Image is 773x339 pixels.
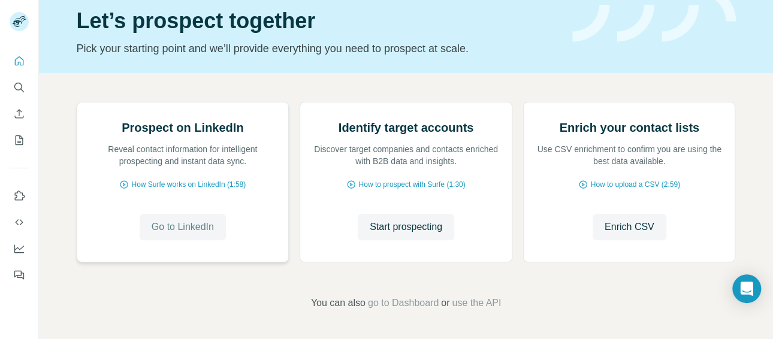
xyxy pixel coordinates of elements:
[536,143,723,167] p: Use CSV enrichment to confirm you are using the best data available.
[358,179,465,190] span: How to prospect with Surfe (1:30)
[590,179,680,190] span: How to upload a CSV (2:59)
[131,179,246,190] span: How Surfe works on LinkedIn (1:58)
[339,119,474,136] h2: Identify target accounts
[140,214,226,240] button: Go to LinkedIn
[452,296,501,310] button: use the API
[358,214,454,240] button: Start prospecting
[312,143,500,167] p: Discover target companies and contacts enriched with B2B data and insights.
[10,77,29,98] button: Search
[311,296,366,310] span: You can also
[368,296,439,310] button: go to Dashboard
[10,129,29,151] button: My lists
[370,220,442,234] span: Start prospecting
[10,185,29,207] button: Use Surfe on LinkedIn
[77,40,558,57] p: Pick your starting point and we’ll provide everything you need to prospect at scale.
[732,274,761,303] div: Open Intercom Messenger
[122,119,243,136] h2: Prospect on LinkedIn
[559,119,699,136] h2: Enrich your contact lists
[10,238,29,259] button: Dashboard
[152,220,214,234] span: Go to LinkedIn
[10,103,29,125] button: Enrich CSV
[10,264,29,286] button: Feedback
[89,143,277,167] p: Reveal contact information for intelligent prospecting and instant data sync.
[441,296,449,310] span: or
[77,9,558,33] h1: Let’s prospect together
[10,211,29,233] button: Use Surfe API
[593,214,666,240] button: Enrich CSV
[10,50,29,72] button: Quick start
[605,220,654,234] span: Enrich CSV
